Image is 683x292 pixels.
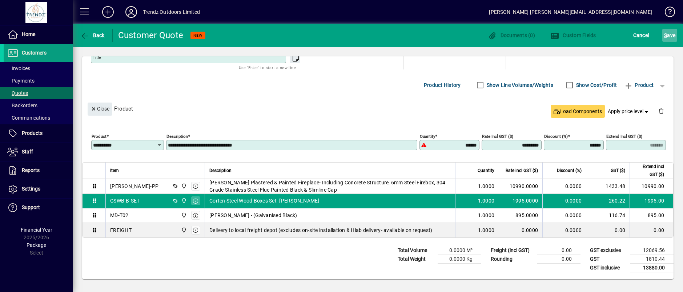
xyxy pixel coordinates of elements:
span: Discount (%) [557,167,582,175]
span: Product [624,79,654,91]
mat-hint: Use 'Enter' to start a new line [239,63,296,72]
button: Load Components [551,105,605,118]
td: 0.0000 [542,194,586,208]
span: Home [22,31,35,37]
span: Custom Fields [550,32,596,38]
span: Support [22,204,40,210]
span: NEW [193,33,202,38]
span: New Plymouth [179,197,188,205]
span: Products [22,130,43,136]
td: Freight (incl GST) [487,246,537,255]
span: Item [110,167,119,175]
span: Cancel [633,29,649,41]
td: 116.74 [586,208,630,223]
span: Product History [424,79,461,91]
span: Quantity [478,167,494,175]
mat-label: Title [93,55,101,60]
a: Settings [4,180,73,198]
div: [PERSON_NAME] [PERSON_NAME][EMAIL_ADDRESS][DOMAIN_NAME] [489,6,652,18]
a: Backorders [4,99,73,112]
div: Product [82,95,674,122]
span: New Plymouth [179,211,188,219]
span: [PERSON_NAME] - (Galvanised Black) [209,212,297,219]
td: 0.0000 [542,208,586,223]
div: Customer Quote [118,29,184,41]
div: CSWB-B-SET [110,197,140,204]
span: Package [27,242,46,248]
mat-label: Product [92,133,107,139]
button: Delete [652,103,670,120]
td: 0.00 [537,246,580,255]
span: 1.0000 [478,197,495,204]
td: 0.00 [630,223,673,237]
td: GST exclusive [586,246,630,255]
button: Close [88,103,112,116]
button: Add [96,5,120,19]
td: Rounding [487,255,537,263]
span: Customers [22,50,47,56]
span: Settings [22,186,40,192]
div: [PERSON_NAME]-PP [110,183,158,190]
td: 0.00 [537,255,580,263]
div: 0.0000 [503,227,538,234]
span: Invoices [7,65,30,71]
td: 0.0000 Kg [438,255,481,263]
a: Knowledge Base [659,1,674,25]
a: Communications [4,112,73,124]
button: Product [620,79,657,92]
a: Reports [4,161,73,180]
button: Documents (0) [486,29,537,42]
app-page-header-button: Close [86,105,114,112]
div: 895.0000 [503,212,538,219]
td: Total Weight [394,255,438,263]
td: GST [586,255,630,263]
span: Backorders [7,103,37,108]
button: Product History [421,79,464,92]
td: 1810.44 [630,255,674,263]
td: Total Volume [394,246,438,255]
mat-label: Quantity [420,133,435,139]
td: 0.0000 [542,179,586,194]
td: 260.22 [586,194,630,208]
span: Close [91,103,109,115]
mat-label: Discount (%) [544,133,568,139]
span: Corten Steel Wood Boxes Set- [PERSON_NAME] [209,197,320,204]
label: Show Cost/Profit [575,81,617,89]
span: Documents (0) [488,32,535,38]
span: Delivery to local freight depot (excludes on-site installation & Hiab delivery- available on requ... [209,227,432,234]
td: 1433.48 [586,179,630,194]
span: S [664,32,667,38]
app-page-header-button: Back [73,29,113,42]
span: Communications [7,115,50,121]
button: Back [79,29,107,42]
div: FREIGHT [110,227,132,234]
span: Staff [22,149,33,155]
button: Profile [120,5,143,19]
div: 1995.0000 [503,197,538,204]
button: Save [662,29,677,42]
td: 13880.00 [630,263,674,272]
span: Financial Year [21,227,52,233]
span: Payments [7,78,35,84]
app-page-header-button: Delete [652,108,670,114]
a: Support [4,199,73,217]
mat-label: Extend incl GST ($) [606,133,642,139]
button: Custom Fields [549,29,598,42]
span: New Plymouth [179,226,188,234]
a: Payments [4,75,73,87]
a: Products [4,124,73,143]
td: 0.00 [586,223,630,237]
span: GST ($) [611,167,625,175]
span: 1.0000 [478,183,495,190]
mat-label: Rate incl GST ($) [482,133,513,139]
div: 10990.0000 [503,183,538,190]
a: Invoices [4,62,73,75]
td: 12069.56 [630,246,674,255]
td: 0.0000 M³ [438,246,481,255]
span: Load Components [554,108,602,115]
td: GST inclusive [586,263,630,272]
span: [PERSON_NAME] Plastered & Painted Fireplace- Including Concrete Structure, 6mm Steel Firebox, 304... [209,179,451,193]
span: ave [664,29,675,41]
button: Cancel [631,29,651,42]
span: Apply price level [608,108,650,115]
